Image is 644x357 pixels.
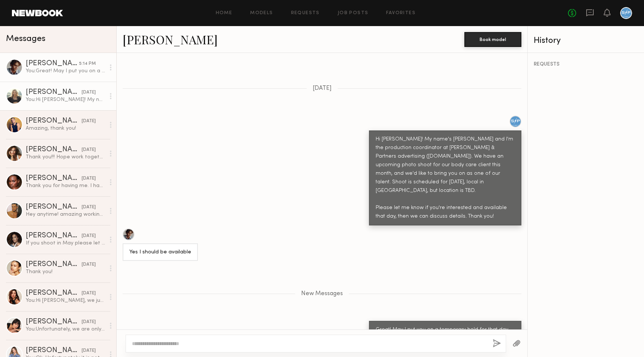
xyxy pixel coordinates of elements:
[26,203,82,211] div: [PERSON_NAME]
[26,326,105,333] div: You: Unfortunately, we are only shooting on the 30th. Best of luck on your other shoot!
[26,60,79,67] div: [PERSON_NAME]
[82,347,96,354] div: [DATE]
[26,154,105,161] div: Thank you!!! Hope work together again 💘
[26,175,82,182] div: [PERSON_NAME]
[26,211,105,218] div: Hey anytime! amazing working with you too [PERSON_NAME]! Amazing crew and I had a great time.
[26,117,82,125] div: [PERSON_NAME]
[26,89,82,96] div: [PERSON_NAME]
[26,146,82,154] div: [PERSON_NAME]
[82,89,96,96] div: [DATE]
[82,261,96,268] div: [DATE]
[82,233,96,240] div: [DATE]
[376,135,515,221] div: Hi [PERSON_NAME]! My name's [PERSON_NAME] and I'm the production coordinator at [PERSON_NAME] & P...
[464,32,521,47] button: Book model
[26,67,105,75] div: You: Great! May I put you on a temporary hold for that day then?
[79,60,96,67] div: 5:14 PM
[26,290,82,297] div: [PERSON_NAME]
[534,62,638,67] div: REQUESTS
[123,31,218,47] a: [PERSON_NAME]
[250,11,273,16] a: Models
[82,118,96,125] div: [DATE]
[376,326,515,343] div: Great! May I put you on a temporary hold for that day then?
[26,297,105,304] div: You: Hi [PERSON_NAME], we just had our meeting with our client and we are going with other talent...
[534,37,638,45] div: History
[291,11,320,16] a: Requests
[82,175,96,182] div: [DATE]
[464,36,521,42] a: Book model
[6,35,45,43] span: Messages
[26,318,82,326] div: [PERSON_NAME]
[26,96,105,103] div: You: Hi [PERSON_NAME]! My name's [PERSON_NAME] and I'm the production coordinator at [PERSON_NAME...
[26,182,105,189] div: Thank you for having me. I had a great time!
[26,232,82,240] div: [PERSON_NAME]
[82,290,96,297] div: [DATE]
[82,319,96,326] div: [DATE]
[26,268,105,275] div: Thank you!
[301,291,343,297] span: New Messages
[82,204,96,211] div: [DATE]
[386,11,416,16] a: Favorites
[26,347,82,354] div: [PERSON_NAME]
[26,240,105,247] div: If you shoot in May please let me know I’ll be in La and available
[129,248,191,257] div: Yes I should be available
[338,11,369,16] a: Job Posts
[216,11,233,16] a: Home
[82,146,96,154] div: [DATE]
[26,261,82,268] div: [PERSON_NAME]
[26,125,105,132] div: Amazing, thank you!
[313,85,332,92] span: [DATE]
